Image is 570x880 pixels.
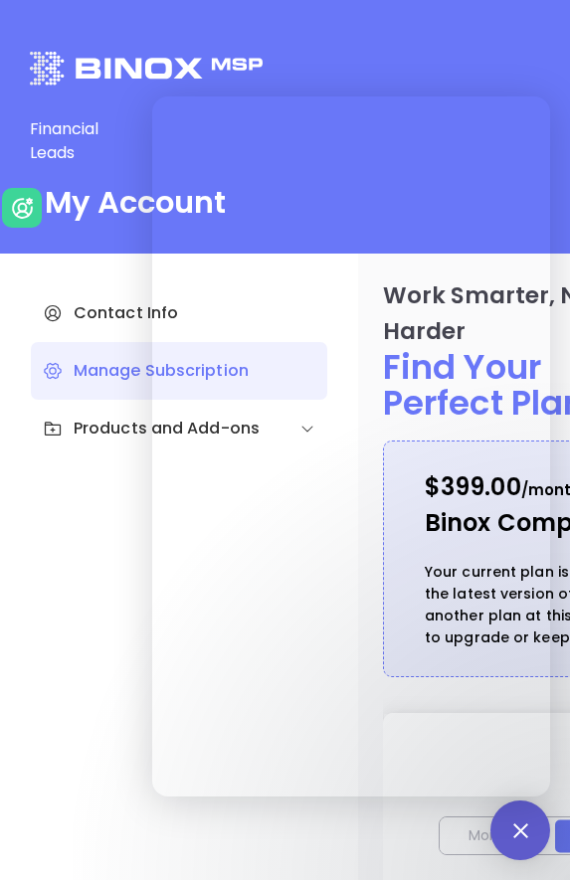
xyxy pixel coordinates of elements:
div: Products and Add-ons [31,400,327,457]
img: user [2,188,42,228]
div: Products and Add-ons [43,417,260,440]
div: Manage Subscription [31,342,327,400]
iframe: Intercom live chat [152,96,550,796]
img: logo [30,52,263,87]
div: My Account [45,185,226,222]
div: Contact Info [31,284,327,342]
label: Monthly [440,817,553,854]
